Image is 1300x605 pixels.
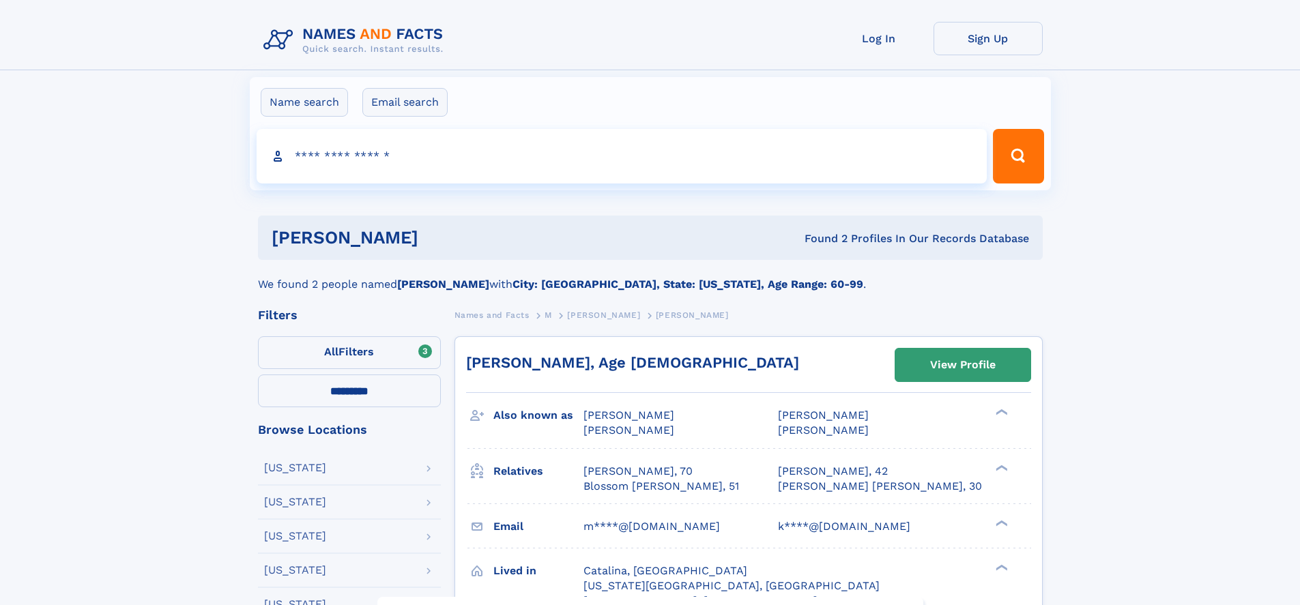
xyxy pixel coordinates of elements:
[583,424,674,437] span: [PERSON_NAME]
[258,424,441,436] div: Browse Locations
[567,306,640,323] a: [PERSON_NAME]
[583,579,880,592] span: [US_STATE][GEOGRAPHIC_DATA], [GEOGRAPHIC_DATA]
[397,278,489,291] b: [PERSON_NAME]
[258,22,454,59] img: Logo Names and Facts
[992,463,1009,472] div: ❯
[895,349,1030,381] a: View Profile
[778,424,869,437] span: [PERSON_NAME]
[583,409,674,422] span: [PERSON_NAME]
[362,88,448,117] label: Email search
[545,310,552,320] span: M
[264,497,326,507] div: [US_STATE]
[778,479,982,494] a: [PERSON_NAME] [PERSON_NAME], 30
[258,309,441,321] div: Filters
[545,306,552,323] a: M
[930,349,996,381] div: View Profile
[261,88,348,117] label: Name search
[258,260,1043,293] div: We found 2 people named with .
[993,129,1043,183] button: Search Button
[264,565,326,576] div: [US_STATE]
[493,460,583,483] h3: Relatives
[466,354,799,371] a: [PERSON_NAME], Age [DEMOGRAPHIC_DATA]
[778,464,888,479] a: [PERSON_NAME], 42
[934,22,1043,55] a: Sign Up
[824,22,934,55] a: Log In
[258,336,441,369] label: Filters
[272,229,611,246] h1: [PERSON_NAME]
[992,518,1009,527] div: ❯
[454,306,530,323] a: Names and Facts
[567,310,640,320] span: [PERSON_NAME]
[493,515,583,538] h3: Email
[264,462,326,473] div: [US_STATE]
[264,531,326,542] div: [US_STATE]
[656,310,729,320] span: [PERSON_NAME]
[611,231,1029,246] div: Found 2 Profiles In Our Records Database
[778,409,869,422] span: [PERSON_NAME]
[493,404,583,427] h3: Also known as
[583,464,693,479] a: [PERSON_NAME], 70
[257,129,987,183] input: search input
[493,559,583,582] h3: Lived in
[512,278,863,291] b: City: [GEOGRAPHIC_DATA], State: [US_STATE], Age Range: 60-99
[583,479,739,494] a: Blossom [PERSON_NAME], 51
[992,408,1009,417] div: ❯
[324,345,338,358] span: All
[583,564,747,577] span: Catalina, [GEOGRAPHIC_DATA]
[992,563,1009,572] div: ❯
